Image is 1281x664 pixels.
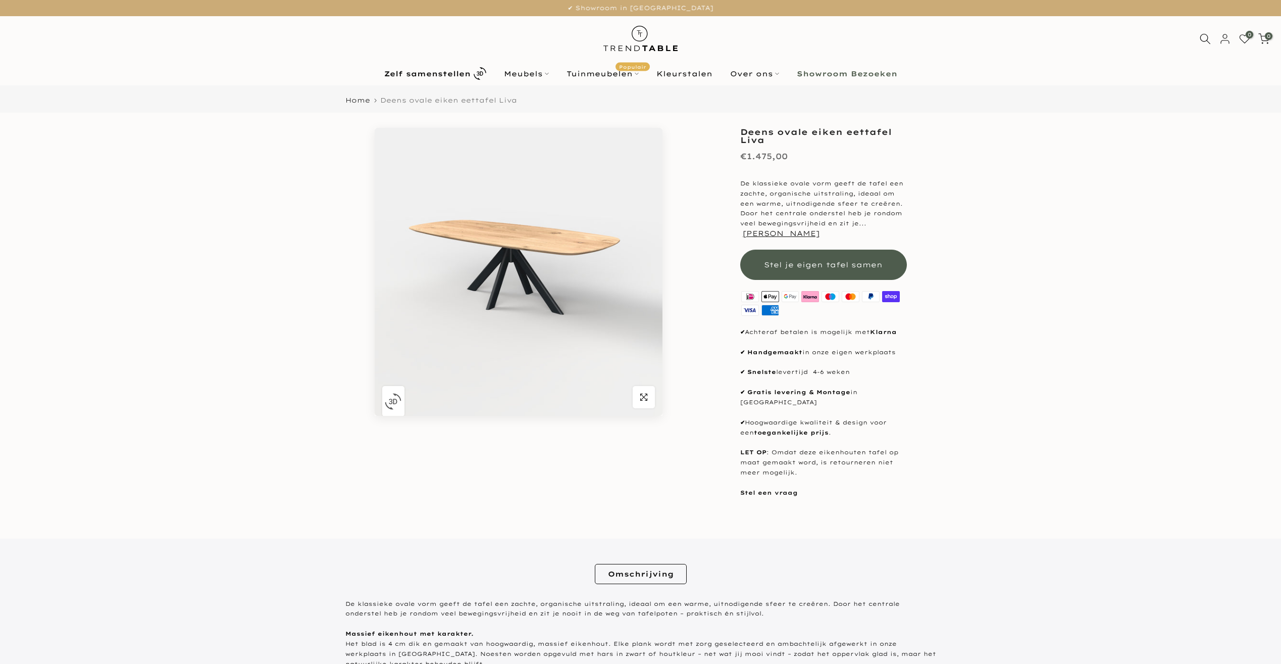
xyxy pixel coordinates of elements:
[740,327,907,338] p: Achteraf betalen is mogelijk met
[754,429,829,436] strong: toegankelijke prijs
[647,68,721,80] a: Kleurstalen
[557,68,647,80] a: TuinmeubelenPopulair
[384,70,471,77] b: Zelf samenstellen
[375,65,495,82] a: Zelf samenstellen
[740,328,745,336] strong: ✔
[860,290,881,304] img: paypal
[743,229,819,238] button: [PERSON_NAME]
[740,449,766,456] strong: LET OP
[740,419,745,426] strong: ✔
[596,16,685,61] img: trend-table
[780,290,800,304] img: google pay
[595,564,687,584] a: Omschrijving
[740,448,907,478] p: : Omdat deze eikenhouten tafel op maat gemaakt word, is retourneren niet meer mogelijk.
[721,68,788,80] a: Over ons
[13,3,1268,14] p: ✔ Showroom in [GEOGRAPHIC_DATA]
[797,70,897,77] b: Showroom Bezoeken
[740,348,907,358] p: in onze eigen werkplaats
[1258,33,1269,44] a: 0
[821,290,841,304] img: maestro
[760,290,780,304] img: apple pay
[747,389,850,396] strong: Gratis levering & Montage
[740,128,907,144] h1: Deens ovale eiken eettafel Liva
[740,179,907,240] p: De klassieke ovale vorm geeft de tafel een zachte, organische uitstraling, ideaal om een warme, u...
[800,290,821,304] img: klarna
[870,328,897,336] strong: Klarna
[841,290,861,304] img: master
[760,304,780,317] img: american express
[1265,32,1272,40] span: 0
[345,630,474,637] strong: Massief eikenhout met karakter.
[740,368,745,375] strong: ✔
[380,96,517,104] span: Deens ovale eiken eettafel Liva
[740,489,798,496] a: Stel een vraag
[740,304,760,317] img: visa
[740,418,907,438] p: Hoogwaardige kwaliteit & design voor een .
[495,68,557,80] a: Meubels
[740,367,907,377] p: levertijd 4-6 weken
[747,349,802,356] strong: Handgemaakt
[345,97,370,104] a: Home
[764,260,883,269] span: Stel je eigen tafel samen
[740,349,745,356] strong: ✔
[1246,31,1253,38] span: 0
[740,149,788,164] div: €1.475,00
[747,368,776,375] strong: Snelste
[1239,33,1250,44] a: 0
[740,389,745,396] strong: ✔
[788,68,906,80] a: Showroom Bezoeken
[740,388,907,408] p: in [GEOGRAPHIC_DATA]
[616,62,650,71] span: Populair
[1,612,52,663] iframe: toggle-frame
[740,290,760,304] img: ideal
[385,393,401,410] img: 3D_icon.svg
[345,599,936,620] p: De klassieke ovale vorm geeft de tafel een zachte, organische uitstraling, ideaal om een warme, u...
[740,250,907,280] button: Stel je eigen tafel samen
[881,290,901,304] img: shopify pay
